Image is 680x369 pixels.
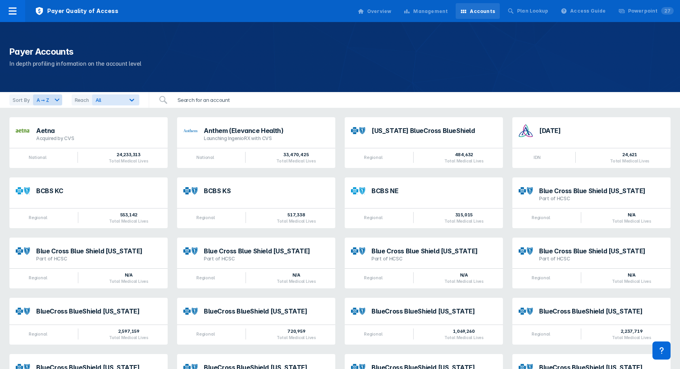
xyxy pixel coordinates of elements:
div: BCBS KS [204,188,329,194]
div: Total Medical Lives [109,219,148,223]
div: BCBS KC [36,188,161,194]
div: Regional [364,215,382,220]
img: bcbs-mt.png [16,244,30,258]
div: Blue Cross Blue Shield [US_STATE] [539,188,664,194]
div: Part of HCSC [36,256,161,262]
div: 553,142 [109,212,148,218]
div: Total Medical Lives [444,279,484,284]
div: Total Medical Lives [444,219,484,223]
img: bcbs-il.png [519,184,533,198]
div: Regional [364,275,382,280]
div: 2,597,159 [109,328,148,334]
div: A ➞ Z [33,96,52,104]
a: Management [399,3,453,19]
div: Total Medical Lives [109,159,148,163]
a: BlueCross BlueShield [US_STATE]Regional1,069,260Total Medical Lives [345,298,503,345]
div: Total Medical Lives [612,335,651,340]
a: Blue Cross Blue Shield [US_STATE]Part of HCSCRegionalN/ATotal Medical Lives [9,238,168,288]
a: Overview [353,3,396,19]
div: Total Medical Lives [444,159,484,163]
div: Part of HCSC [539,196,664,202]
div: Total Medical Lives [277,279,316,284]
img: aetna.png [16,129,30,132]
div: 24,233,313 [109,151,148,158]
div: Overview [367,8,392,15]
div: Total Medical Lives [277,219,316,223]
div: N/A [612,212,651,218]
div: Accounts [470,8,495,15]
a: BCBS KSRegional517,338Total Medical Lives [177,177,335,228]
div: Regional [196,331,214,337]
a: BCBS NERegional315,015Total Medical Lives [345,177,503,228]
div: Access Guide [570,7,606,15]
div: 2,237,719 [612,328,651,334]
a: BCBS KCRegional553,142Total Medical Lives [9,177,168,228]
div: Total Medical Lives [276,159,316,163]
div: Total Medical Lives [109,335,148,340]
h1: Payer Accounts [9,46,671,57]
div: Part of HCSC [204,256,329,262]
a: Blue Cross Blue Shield [US_STATE]Part of HCSCRegionalN/ATotal Medical Lives [512,238,671,288]
div: 720,959 [277,328,316,334]
img: bcbs-al.png [16,308,30,315]
img: bcbs-ar.png [351,127,365,135]
div: Total Medical Lives [277,335,316,340]
div: Acquired by CVS [36,135,161,142]
div: Total Medical Lives [612,219,651,223]
div: Total Medical Lives [109,279,148,284]
a: Blue Cross Blue Shield [US_STATE]Part of HCSCRegionalN/ATotal Medical Lives [345,238,503,288]
div: Anthem (Elevance Health) [204,127,329,134]
div: Blue Cross Blue Shield [US_STATE] [36,248,161,254]
img: ascension-health.png [519,124,533,138]
div: Launching IngenioRX with CVS [204,135,329,142]
div: National [196,155,214,160]
div: BCBS NE [371,188,497,194]
img: anthem.png [183,129,198,132]
a: AetnaAcquired by CVSNational24,233,313Total Medical Lives [9,117,168,168]
div: Regional [196,215,214,220]
a: Blue Cross Blue Shield [US_STATE]Part of HCSCRegionalN/ATotal Medical Lives [512,177,671,228]
div: Regional [29,331,47,337]
div: Management [413,8,448,15]
div: Aetna [36,127,161,134]
span: 27 [661,7,674,15]
div: Blue Cross Blue Shield [US_STATE] [539,248,664,254]
div: BlueCross BlueShield [US_STATE] [371,308,497,314]
button: A ➞ Z [33,94,62,105]
div: Total Medical Lives [444,335,484,340]
img: bcbs-ne.png [351,184,365,198]
a: Accounts [456,3,500,19]
div: 315,015 [444,212,484,218]
div: Total Medical Lives [610,159,649,163]
div: Reach [72,94,92,105]
a: BlueCross BlueShield [US_STATE]Regional2,237,719Total Medical Lives [512,298,671,345]
div: N/A [612,272,651,278]
div: Part of HCSC [371,256,497,262]
div: N/A [109,272,148,278]
div: IDN [534,155,541,160]
a: [US_STATE] BlueCross BlueShieldRegional484,632Total Medical Lives [345,117,503,168]
div: [DATE] [539,127,664,134]
div: Regional [196,275,214,280]
img: bcbs-kansas-city.png [16,184,30,198]
div: Regional [532,275,550,280]
a: Blue Cross Blue Shield [US_STATE]Part of HCSCRegionalN/ATotal Medical Lives [177,238,335,288]
img: bcbs-ks.png [183,184,198,198]
img: bcbs-ok.png [351,244,365,258]
p: In depth profiling information on the account level [9,59,671,68]
div: Total Medical Lives [612,279,651,284]
div: Regional [364,331,382,337]
div: Regional [29,275,47,280]
a: Anthem (Elevance Health)Launching IngenioRX with CVSNational33,470,425Total Medical Lives [177,117,335,168]
img: bcbs-ma.png [519,308,533,315]
div: Regional [532,215,550,220]
a: [DATE]IDN24,621Total Medical Lives [512,117,671,168]
div: N/A [444,272,484,278]
div: 1,069,260 [444,328,484,334]
img: bcbs-nm.png [183,244,198,258]
div: Blue Cross Blue Shield [US_STATE] [204,248,329,254]
img: bcbs-la.png [351,308,365,315]
a: BlueCross BlueShield [US_STATE]Regional2,597,159Total Medical Lives [9,298,168,345]
div: 517,338 [277,212,316,218]
div: 33,470,425 [276,151,316,158]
